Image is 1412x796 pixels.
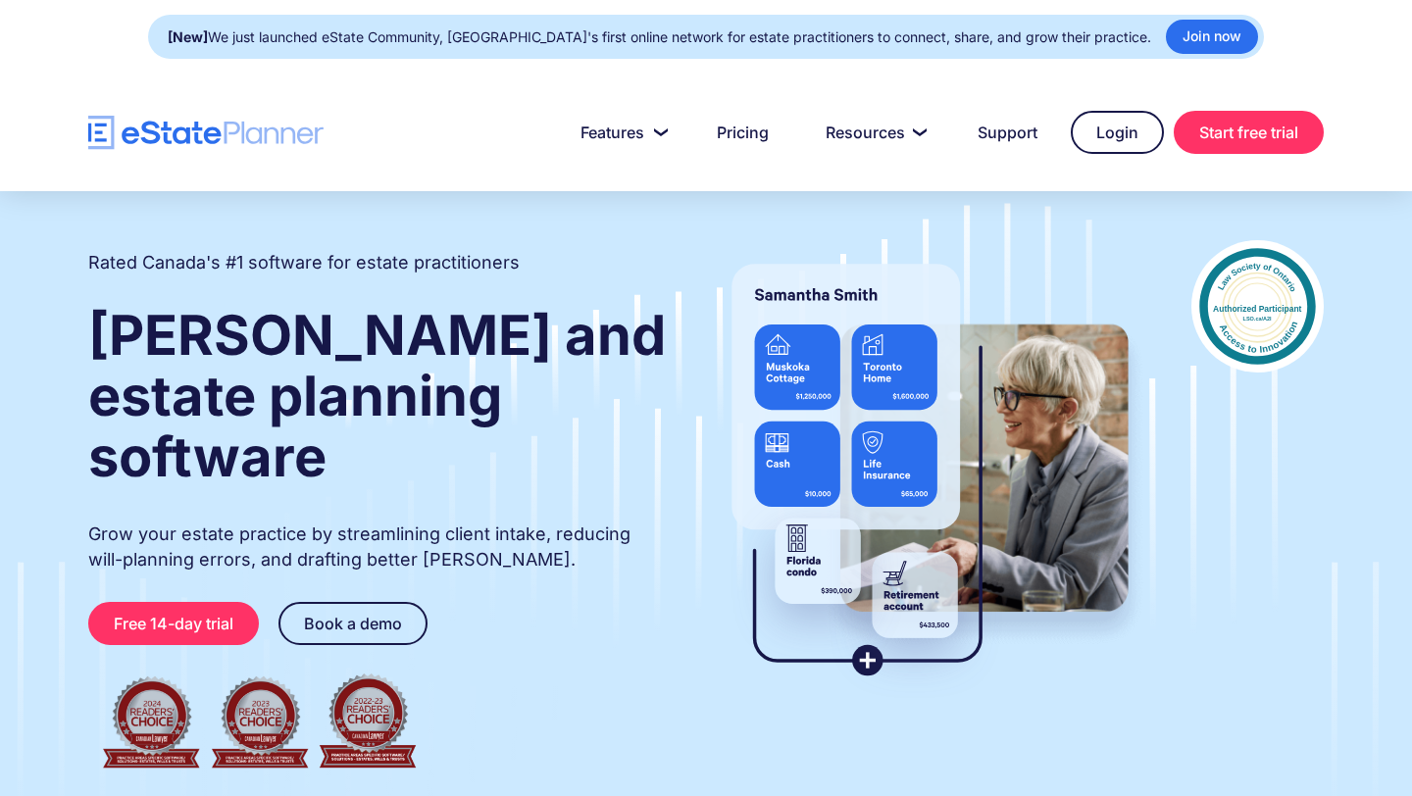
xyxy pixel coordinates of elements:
[88,116,324,150] a: home
[1166,20,1258,54] a: Join now
[88,602,259,645] a: Free 14-day trial
[802,113,944,152] a: Resources
[1174,111,1324,154] a: Start free trial
[88,522,669,572] p: Grow your estate practice by streamlining client intake, reducing will-planning errors, and draft...
[557,113,683,152] a: Features
[88,302,666,490] strong: [PERSON_NAME] and estate planning software
[708,240,1152,701] img: estate planner showing wills to their clients, using eState Planner, a leading estate planning so...
[693,113,792,152] a: Pricing
[88,250,520,275] h2: Rated Canada's #1 software for estate practitioners
[1071,111,1164,154] a: Login
[278,602,428,645] a: Book a demo
[168,28,208,45] strong: [New]
[168,24,1151,51] div: We just launched eState Community, [GEOGRAPHIC_DATA]'s first online network for estate practition...
[954,113,1061,152] a: Support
